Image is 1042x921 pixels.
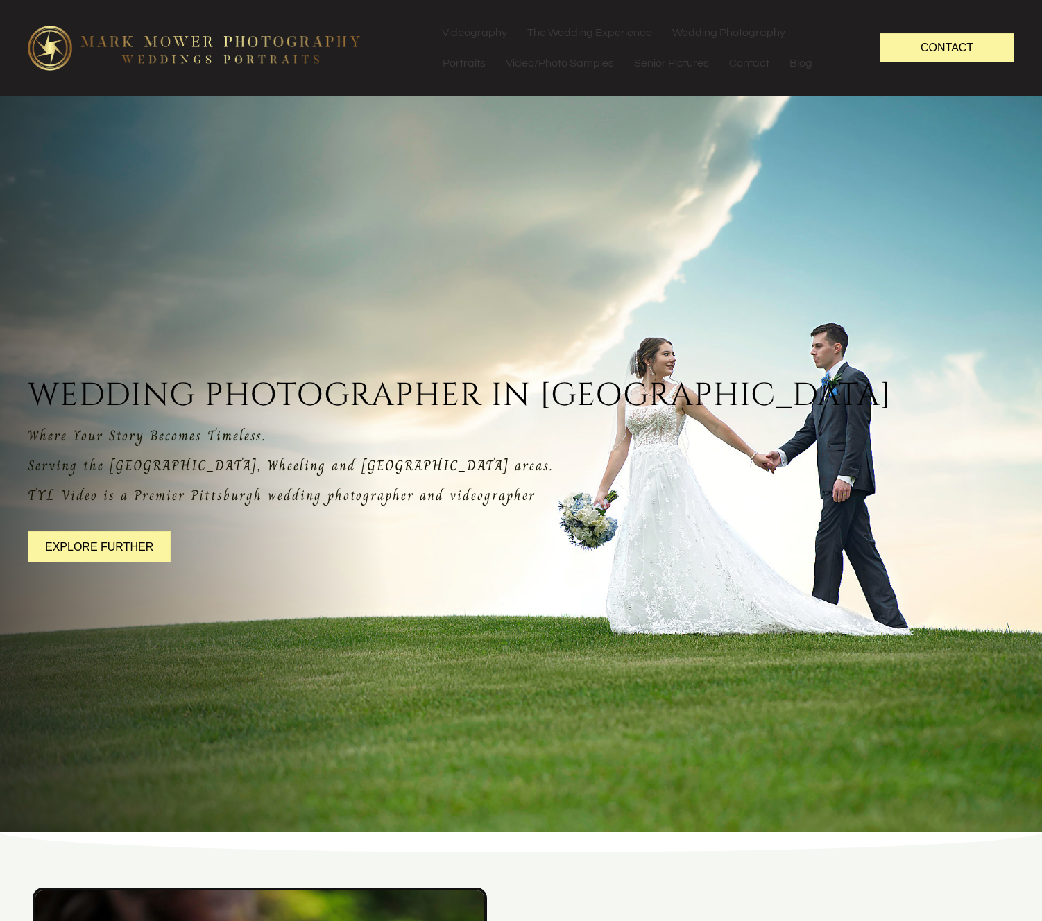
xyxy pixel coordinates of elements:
p: Where Your Story Becomes Timeless. [28,424,1014,447]
span: Contact [921,42,973,53]
a: Videography [432,17,517,48]
img: logo-edit1 [28,26,361,70]
p: TYL Video is a Premier Pittsburgh wedding photographer and videographer [28,484,1014,507]
a: Senior Pictures [624,48,719,78]
nav: Menu [432,17,852,78]
a: Contact [719,48,779,78]
a: Wedding Photography [663,17,795,48]
span: Explore further [45,541,153,553]
a: Contact [880,33,1014,62]
a: Video/Photo Samples [496,48,624,78]
p: Serving the [GEOGRAPHIC_DATA], Wheeling and [GEOGRAPHIC_DATA] areas. [28,454,1014,477]
a: Blog [780,48,822,78]
a: Explore further [28,531,171,562]
a: Portraits [433,48,495,78]
a: The Wedding Experience [518,17,662,48]
span: wedding photographer in [GEOGRAPHIC_DATA] [28,373,1014,418]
